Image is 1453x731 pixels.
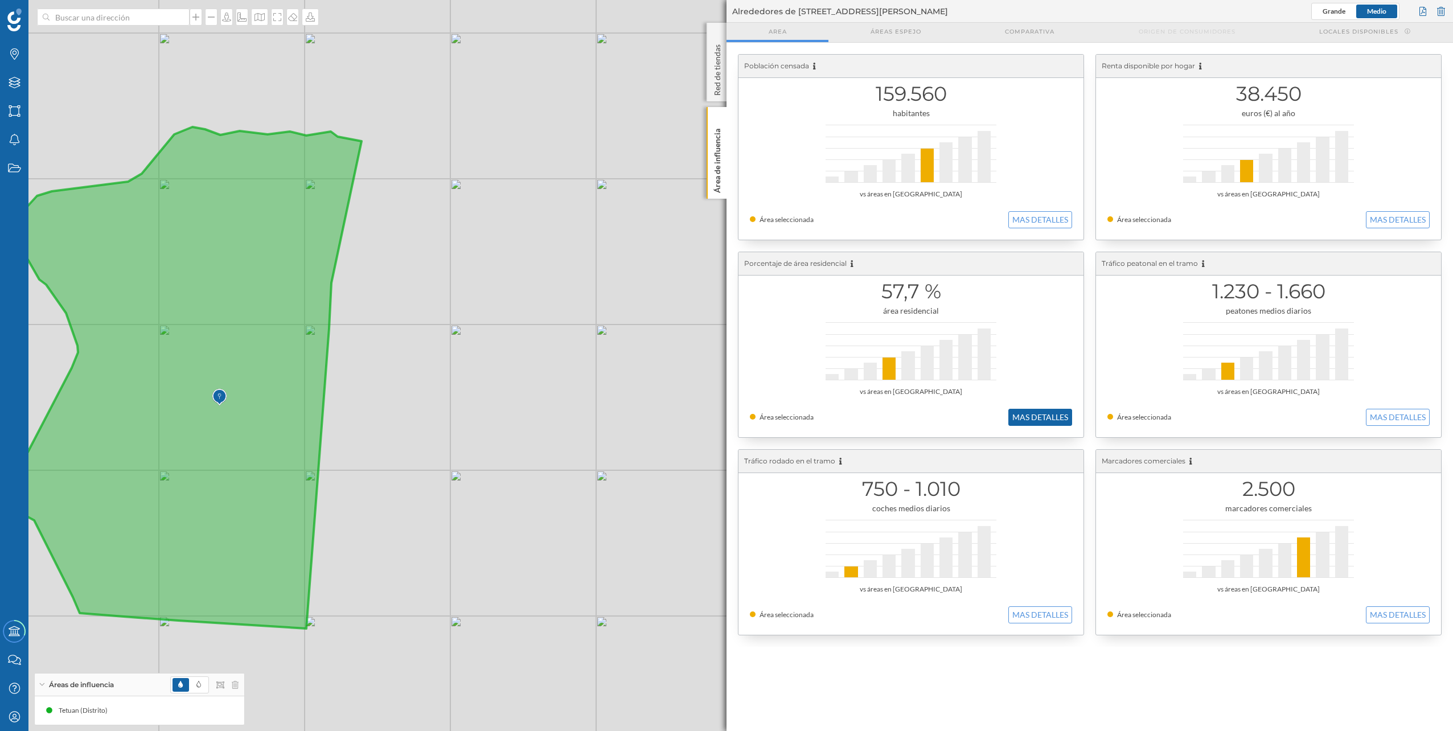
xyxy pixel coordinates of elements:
div: Marcadores comerciales [1096,450,1441,473]
span: Area [769,27,787,36]
p: Red de tiendas [712,40,723,96]
span: Área seleccionada [1117,610,1171,619]
div: euros (€) al año [1107,108,1430,119]
div: vs áreas en [GEOGRAPHIC_DATA] [750,386,1072,397]
span: Área seleccionada [760,215,814,224]
div: vs áreas en [GEOGRAPHIC_DATA] [750,584,1072,595]
span: Áreas espejo [871,27,921,36]
span: Alrededores de [STREET_ADDRESS][PERSON_NAME] [732,6,948,17]
div: Tráfico rodado en el tramo [738,450,1083,473]
div: vs áreas en [GEOGRAPHIC_DATA] [1107,188,1430,200]
span: Área seleccionada [1117,215,1171,224]
div: Población censada [738,55,1083,78]
span: Área seleccionada [1117,413,1171,421]
h1: 1.230 - 1.660 [1107,281,1430,302]
div: peatones medios diarios [1107,305,1430,317]
div: vs áreas en [GEOGRAPHIC_DATA] [1107,386,1430,397]
img: Marker [212,386,227,409]
div: vs áreas en [GEOGRAPHIC_DATA] [1107,584,1430,595]
h1: 2.500 [1107,478,1430,500]
button: MAS DETALLES [1008,606,1072,623]
div: habitantes [750,108,1072,119]
span: Locales disponibles [1319,27,1398,36]
div: marcadores comerciales [1107,503,1430,514]
button: MAS DETALLES [1366,409,1430,426]
h1: 57,7 % [750,281,1072,302]
h1: 750 - 1.010 [750,478,1072,500]
div: Tráfico peatonal en el tramo [1096,252,1441,276]
span: Comparativa [1005,27,1054,36]
span: Áreas de influencia [49,680,114,690]
button: MAS DETALLES [1366,211,1430,228]
span: Medio [1367,7,1386,15]
h1: 159.560 [750,83,1072,105]
p: Área de influencia [712,124,723,193]
img: Geoblink Logo [7,9,22,31]
div: Porcentaje de área residencial [738,252,1083,276]
div: Tetuan (Distrito) [59,705,113,716]
span: Origen de consumidores [1139,27,1236,36]
span: Grande [1323,7,1345,15]
button: MAS DETALLES [1366,606,1430,623]
span: Soporte [23,8,63,18]
div: Renta disponible por hogar [1096,55,1441,78]
div: área residencial [750,305,1072,317]
span: Área seleccionada [760,610,814,619]
div: coches medios diarios [750,503,1072,514]
span: Área seleccionada [760,413,814,421]
button: MAS DETALLES [1008,409,1072,426]
button: MAS DETALLES [1008,211,1072,228]
div: vs áreas en [GEOGRAPHIC_DATA] [750,188,1072,200]
h1: 38.450 [1107,83,1430,105]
